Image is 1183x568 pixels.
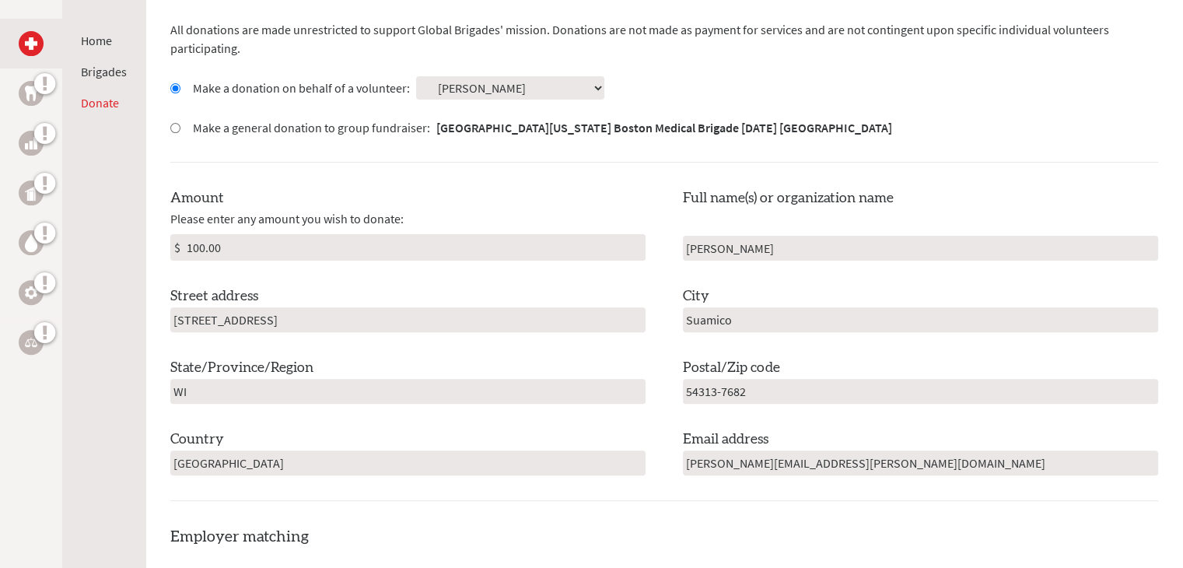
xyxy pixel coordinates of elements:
[170,429,224,451] label: Country
[19,81,44,106] a: Dental
[81,33,112,48] a: Home
[25,185,37,201] img: Public Health
[184,235,645,260] input: Enter Amount
[19,31,44,56] a: Medical
[25,86,37,100] img: Dental
[683,357,780,379] label: Postal/Zip code
[683,236,1158,261] input: Your name
[170,209,404,228] span: Please enter any amount you wish to donate:
[81,95,119,110] a: Donate
[81,31,127,50] li: Home
[193,79,410,97] label: Make a donation on behalf of a volunteer:
[170,20,1158,58] p: All donations are made unrestricted to support Global Brigades' mission. Donations are not made a...
[19,280,44,305] a: Engineering
[19,230,44,255] a: Water
[19,330,44,355] a: Legal Empowerment
[683,307,1158,332] input: City
[19,181,44,205] a: Public Health
[170,379,646,404] input: State/Province/Region
[171,235,184,260] div: $
[170,307,646,332] input: Your address
[683,286,709,307] label: City
[25,233,37,251] img: Water
[683,188,894,209] label: Full name(s) or organization name
[170,357,313,379] label: State/Province/Region
[683,451,1158,475] input: email@example.com
[683,379,1158,404] input: Postal/Zip code
[683,429,768,451] label: Email address
[25,37,37,50] img: Medical
[81,62,127,81] li: Brigades
[436,120,892,135] strong: [GEOGRAPHIC_DATA][US_STATE] Boston Medical Brigade [DATE] [GEOGRAPHIC_DATA]
[25,286,37,299] img: Engineering
[170,526,1158,548] h4: Employer matching
[170,188,224,209] label: Amount
[25,137,37,149] img: Business
[25,338,37,347] img: Legal Empowerment
[170,451,646,475] input: Country
[19,131,44,156] a: Business
[193,118,892,137] label: Make a general donation to group fundraiser:
[81,64,127,79] a: Brigades
[170,286,258,307] label: Street address
[81,93,127,112] li: Donate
